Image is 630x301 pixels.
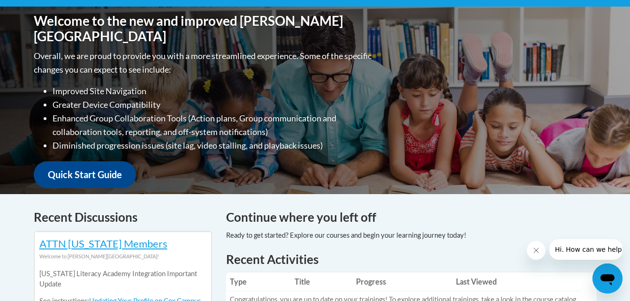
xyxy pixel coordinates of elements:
[291,272,352,291] th: Title
[452,272,581,291] th: Last Viewed
[53,139,374,152] li: Diminished progression issues (site lag, video stalling, and playback issues)
[549,239,622,260] iframe: Message from company
[34,13,374,45] h1: Welcome to the new and improved [PERSON_NAME][GEOGRAPHIC_DATA]
[39,237,167,250] a: ATTN [US_STATE] Members
[226,251,597,268] h1: Recent Activities
[53,98,374,112] li: Greater Device Compatibility
[53,112,374,139] li: Enhanced Group Collaboration Tools (Action plans, Group communication and collaboration tools, re...
[226,208,597,226] h4: Continue where you left off
[53,84,374,98] li: Improved Site Navigation
[352,272,452,291] th: Progress
[39,251,206,262] div: Welcome to [PERSON_NAME][GEOGRAPHIC_DATA]!
[39,269,206,289] p: [US_STATE] Literacy Academy Integration Important Update
[34,49,374,76] p: Overall, we are proud to provide you with a more streamlined experience. Some of the specific cha...
[34,208,212,226] h4: Recent Discussions
[6,7,76,14] span: Hi. How can we help?
[527,241,546,260] iframe: Close message
[34,161,136,188] a: Quick Start Guide
[592,263,622,293] iframe: Button to launch messaging window
[226,272,291,291] th: Type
